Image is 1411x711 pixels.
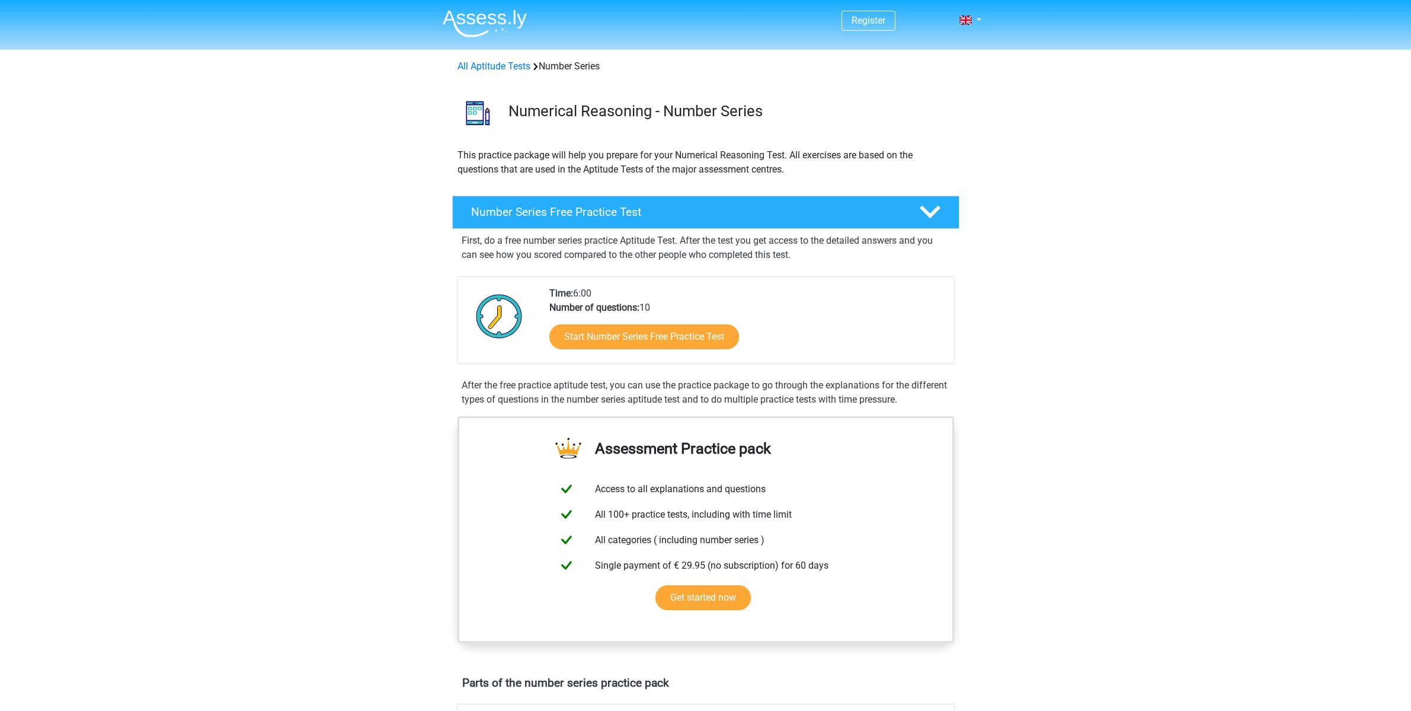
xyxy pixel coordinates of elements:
[549,288,573,299] b: Time:
[457,60,530,72] a: All Aptitude Tests
[549,302,639,313] b: Number of questions:
[469,286,529,346] img: Clock
[852,15,885,26] a: Register
[447,196,964,229] a: Number Series Free Practice Test
[457,378,955,407] div: After the free practice aptitude test, you can use the practice package to go through the explana...
[508,102,950,120] h3: Numerical Reasoning - Number Series
[540,286,954,364] div: 6:00 10
[471,205,900,219] h4: Number Series Free Practice Test
[443,9,527,37] img: Assessly
[462,234,950,262] p: First, do a free number series practice Aptitude Test. After the test you get access to the detai...
[453,59,959,74] div: Number Series
[462,676,949,690] h4: Parts of the number series practice pack
[655,585,751,610] a: Get started now
[453,88,503,138] img: number series
[549,324,739,349] a: Start Number Series Free Practice Test
[457,148,954,177] p: This practice package will help you prepare for your Numerical Reasoning Test. All exercises are ...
